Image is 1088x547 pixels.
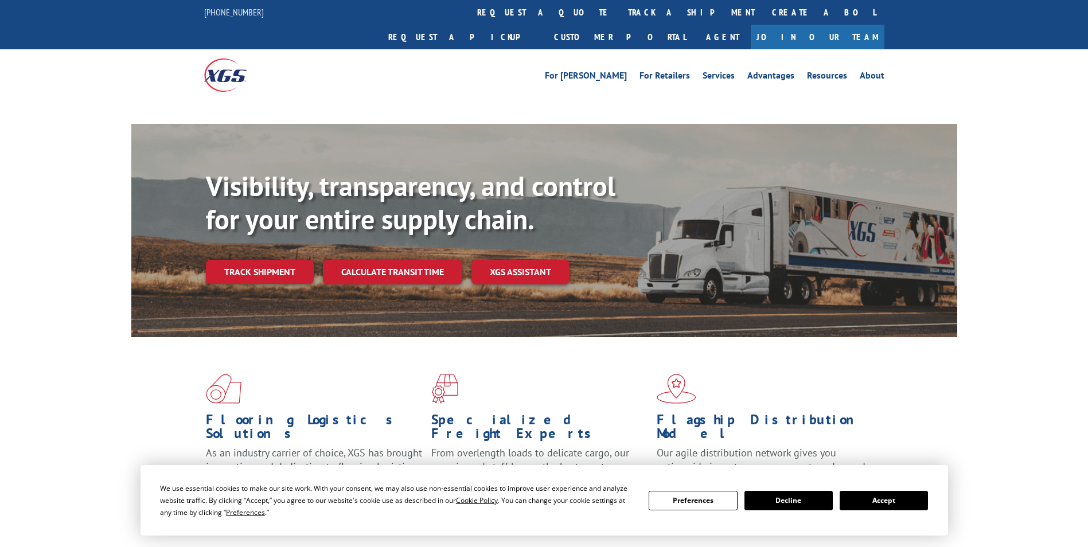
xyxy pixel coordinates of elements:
a: XGS ASSISTANT [471,260,570,284]
button: Accept [840,491,928,510]
a: Join Our Team [751,25,884,49]
a: Services [703,71,735,84]
h1: Flagship Distribution Model [657,413,873,446]
span: Cookie Policy [456,495,498,505]
a: For [PERSON_NAME] [545,71,627,84]
p: From overlength loads to delicate cargo, our experienced staff knows the best way to move your fr... [431,446,648,497]
div: We use essential cookies to make our site work. With your consent, we may also use non-essential ... [160,482,635,518]
a: Track shipment [206,260,314,284]
a: Request a pickup [380,25,545,49]
span: As an industry carrier of choice, XGS has brought innovation and dedication to flooring logistics... [206,446,422,487]
h1: Specialized Freight Experts [431,413,648,446]
span: Our agile distribution network gives you nationwide inventory management on demand. [657,446,868,473]
a: Agent [695,25,751,49]
img: xgs-icon-flagship-distribution-model-red [657,374,696,404]
span: Preferences [226,507,265,517]
a: Resources [807,71,847,84]
div: Cookie Consent Prompt [141,465,948,536]
img: xgs-icon-total-supply-chain-intelligence-red [206,374,241,404]
img: xgs-icon-focused-on-flooring-red [431,374,458,404]
h1: Flooring Logistics Solutions [206,413,423,446]
a: For Retailers [639,71,690,84]
button: Preferences [649,491,737,510]
a: Calculate transit time [323,260,462,284]
a: Customer Portal [545,25,695,49]
button: Decline [744,491,833,510]
a: [PHONE_NUMBER] [204,6,264,18]
a: Advantages [747,71,794,84]
b: Visibility, transparency, and control for your entire supply chain. [206,168,615,237]
a: About [860,71,884,84]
